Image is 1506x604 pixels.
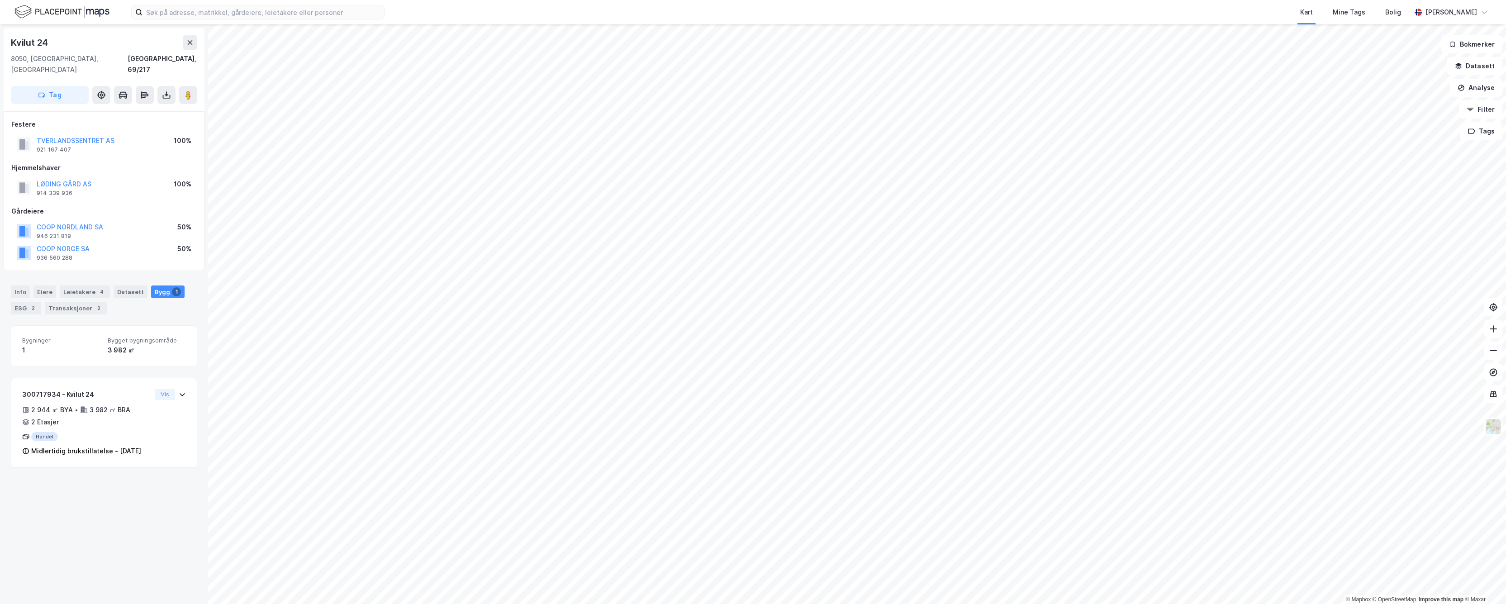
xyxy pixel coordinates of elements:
div: 2 [94,304,103,313]
div: ESG [11,302,41,314]
div: Datasett [114,285,147,298]
div: • [75,406,78,414]
button: Filter [1459,100,1502,119]
div: 8050, [GEOGRAPHIC_DATA], [GEOGRAPHIC_DATA] [11,53,128,75]
div: 100% [174,179,191,190]
div: 936 560 288 [37,254,72,262]
img: logo.f888ab2527a4732fd821a326f86c7f29.svg [14,4,109,20]
div: [PERSON_NAME] [1425,7,1477,18]
img: Z [1485,418,1502,435]
button: Tag [11,86,89,104]
span: Bygget bygningsområde [108,337,186,344]
button: Analyse [1450,79,1502,97]
div: 1 [172,287,181,296]
div: 3 982 ㎡ BRA [90,404,130,415]
div: Kontrollprogram for chat [1461,561,1506,604]
div: Midlertidig brukstillatelse - [DATE] [31,446,141,457]
div: 914 339 936 [37,190,72,197]
div: 4 [97,287,106,296]
div: 50% [177,222,191,233]
button: Datasett [1447,57,1502,75]
div: 100% [174,135,191,146]
div: [GEOGRAPHIC_DATA], 69/217 [128,53,197,75]
div: Leietakere [60,285,110,298]
div: 2 Etasjer [31,417,59,428]
span: Bygninger [22,337,100,344]
div: Festere [11,119,197,130]
div: Kvilut 24 [11,35,50,50]
button: Vis [155,389,175,400]
div: Info [11,285,30,298]
a: Mapbox [1346,596,1371,603]
input: Søk på adresse, matrikkel, gårdeiere, leietakere eller personer [143,5,384,19]
div: 1 [22,345,100,356]
button: Bokmerker [1441,35,1502,53]
button: Tags [1460,122,1502,140]
div: 3 982 ㎡ [108,345,186,356]
div: Hjemmelshaver [11,162,197,173]
div: 2 [29,304,38,313]
a: OpenStreetMap [1373,596,1416,603]
div: Transaksjoner [45,302,107,314]
iframe: Chat Widget [1461,561,1506,604]
div: 946 231 819 [37,233,71,240]
div: Mine Tags [1333,7,1365,18]
div: Gårdeiere [11,206,197,217]
div: Bolig [1385,7,1401,18]
div: 2 944 ㎡ BYA [31,404,73,415]
a: Improve this map [1419,596,1463,603]
div: Kart [1300,7,1313,18]
div: Bygg [151,285,185,298]
div: 50% [177,243,191,254]
div: 300717934 - Kvilut 24 [22,389,151,400]
div: 921 167 407 [37,146,71,153]
div: Eiere [33,285,56,298]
